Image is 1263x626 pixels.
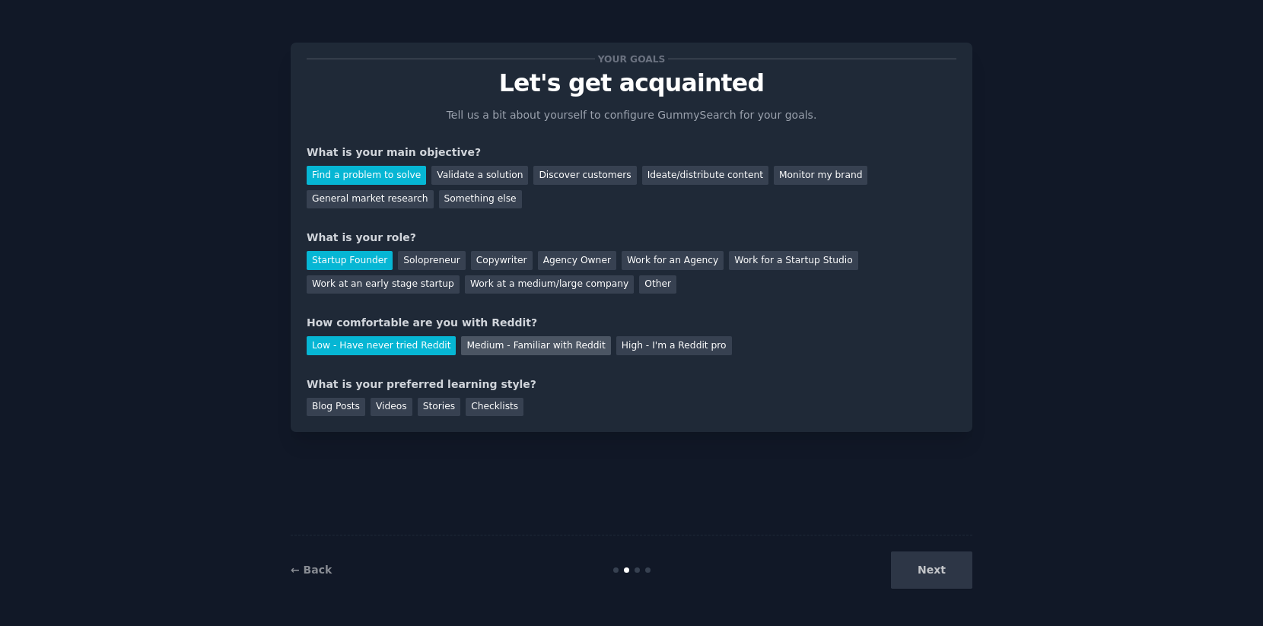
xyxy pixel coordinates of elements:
div: Work at a medium/large company [465,275,634,294]
div: Work at an early stage startup [307,275,460,294]
div: Copywriter [471,251,533,270]
div: Stories [418,398,460,417]
div: Find a problem to solve [307,166,426,185]
p: Tell us a bit about yourself to configure GummySearch for your goals. [440,107,823,123]
div: General market research [307,190,434,209]
div: Work for an Agency [622,251,724,270]
div: Blog Posts [307,398,365,417]
div: Work for a Startup Studio [729,251,857,270]
div: Medium - Familiar with Reddit [461,336,610,355]
span: Your goals [595,51,668,67]
div: Videos [371,398,412,417]
div: What is your main objective? [307,145,956,160]
a: ← Back [291,564,332,576]
div: Discover customers [533,166,636,185]
div: Monitor my brand [774,166,867,185]
div: Other [639,275,676,294]
div: What is your preferred learning style? [307,377,956,392]
div: Ideate/distribute content [642,166,768,185]
div: Checklists [466,398,523,417]
div: High - I'm a Reddit pro [616,336,732,355]
div: Startup Founder [307,251,393,270]
div: Something else [439,190,522,209]
div: Solopreneur [398,251,465,270]
div: How comfortable are you with Reddit? [307,315,956,331]
div: Low - Have never tried Reddit [307,336,456,355]
div: What is your role? [307,230,956,246]
p: Let's get acquainted [307,70,956,97]
div: Agency Owner [538,251,616,270]
div: Validate a solution [431,166,528,185]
